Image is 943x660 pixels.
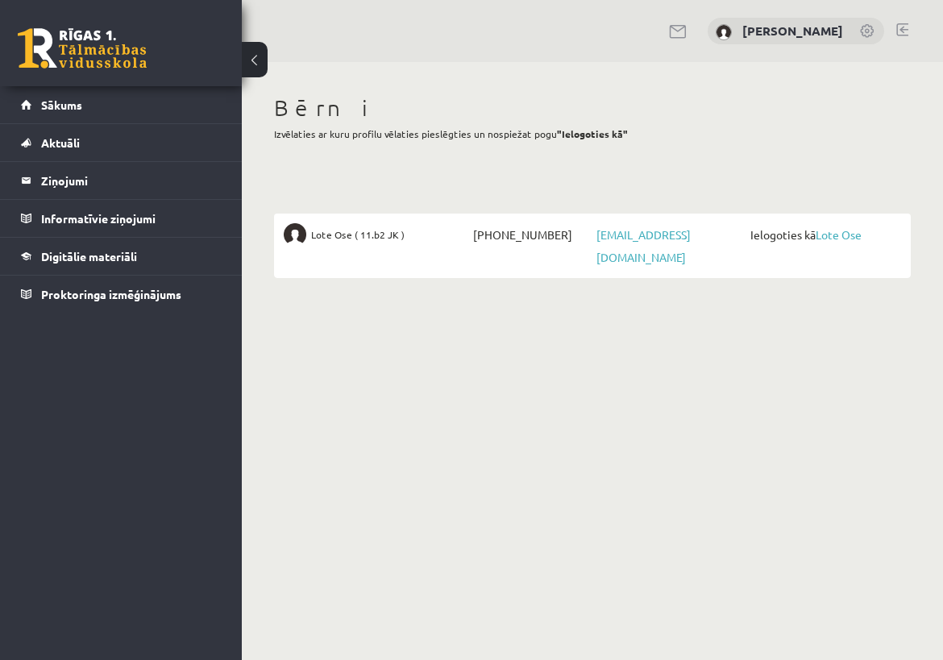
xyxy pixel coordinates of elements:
h1: Bērni [274,94,911,122]
legend: Informatīvie ziņojumi [41,200,222,237]
img: Guna Ose [716,24,732,40]
a: Informatīvie ziņojumi [21,200,222,237]
legend: Ziņojumi [41,162,222,199]
a: Sākums [21,86,222,123]
a: [PERSON_NAME] [742,23,843,39]
a: Digitālie materiāli [21,238,222,275]
a: Rīgas 1. Tālmācības vidusskola [18,28,147,68]
span: Aktuāli [41,135,80,150]
span: Digitālie materiāli [41,249,137,264]
img: Lote Ose [284,223,306,246]
a: Proktoringa izmēģinājums [21,276,222,313]
p: Izvēlaties ar kuru profilu vēlaties pieslēgties un nospiežat pogu [274,127,911,141]
span: [PHONE_NUMBER] [469,223,592,246]
span: Ielogoties kā [746,223,901,246]
span: Sākums [41,98,82,112]
b: "Ielogoties kā" [557,127,628,140]
a: Lote Ose [816,227,862,242]
a: [EMAIL_ADDRESS][DOMAIN_NAME] [596,227,691,264]
a: Aktuāli [21,124,222,161]
span: Proktoringa izmēģinājums [41,287,181,301]
a: Ziņojumi [21,162,222,199]
span: Lote Ose ( 11.b2 JK ) [311,223,405,246]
